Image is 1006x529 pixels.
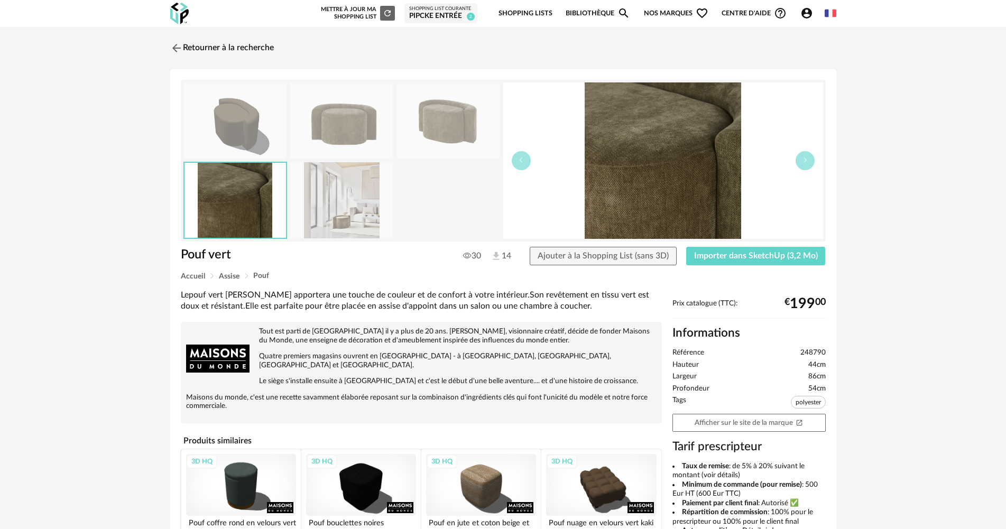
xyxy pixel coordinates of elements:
span: Hauteur [672,360,699,370]
span: Ajouter à la Shopping List (sans 3D) [538,252,669,260]
h2: Informations [672,326,826,341]
span: Centre d'aideHelp Circle Outline icon [722,7,787,20]
div: 3D HQ [547,454,577,468]
a: Afficher sur le site de la marqueOpen In New icon [672,414,826,432]
span: Pouf [253,272,269,280]
p: Maisons du monde, c'est une recette savamment élaborée reposant sur la combinaison d'ingrédients ... [186,393,657,411]
span: 2 [467,13,475,21]
img: Téléchargements [491,250,502,262]
img: pouf-vert-1000-12-2-248790_5.jpg [184,163,286,237]
span: 54cm [808,384,826,394]
span: Profondeur [672,384,709,394]
span: 44cm [808,360,826,370]
b: Répartition de commission [682,508,768,516]
p: Tout est parti de [GEOGRAPHIC_DATA] il y a plus de 20 ans. [PERSON_NAME], visionnaire créatif, dé... [186,327,657,345]
a: Shopping List courante pipcke entrée 2 [409,6,473,21]
span: Help Circle Outline icon [774,7,787,20]
img: fr [825,7,836,19]
div: € 00 [785,300,826,308]
span: Tags [672,396,686,411]
b: Paiement par client final [682,499,758,507]
div: pipcke entrée [409,12,473,21]
span: Nos marques [644,1,708,26]
img: brand logo [186,327,250,391]
a: Shopping Lists [499,1,552,26]
span: Importer dans SketchUp (3,2 Mo) [694,252,818,260]
div: 3D HQ [187,454,217,468]
span: Référence [672,348,704,358]
img: pouf-vert-1000-12-2-248790_3.jpg [290,162,393,238]
span: Refresh icon [383,10,392,16]
li: : de 5% à 20% suivant le montant (voir détails) [672,462,826,480]
li: : Autorisé ✅ [672,499,826,508]
span: 14 [491,250,510,262]
span: Account Circle icon [800,7,818,20]
span: Account Circle icon [800,7,813,20]
span: 199 [790,300,815,308]
div: 3D HQ [427,454,457,468]
span: polyester [791,396,826,409]
p: Quatre premiers magasins ouvrent en [GEOGRAPHIC_DATA] - à [GEOGRAPHIC_DATA], [GEOGRAPHIC_DATA], [... [186,352,657,370]
img: pouf-vert-1000-12-2-248790_5.jpg [503,82,823,239]
span: Heart Outline icon [696,7,708,20]
h4: Produits similaires [181,433,662,449]
li: : 100% pour le prescripteur ou 100% pour le client final [672,508,826,526]
a: BibliothèqueMagnify icon [566,1,630,26]
h3: Tarif prescripteur [672,439,826,454]
span: 248790 [800,348,826,358]
img: pouf-vert-1000-12-2-248790_1.jpg [290,83,393,159]
div: Breadcrumb [181,272,826,280]
span: Assise [219,273,239,280]
h1: Pouf vert [181,247,444,263]
b: Minimum de commande (pour remise) [682,481,802,488]
div: Lepouf vert [PERSON_NAME] apportera une touche de couleur et de confort à votre intérieur.Son rev... [181,290,662,312]
span: Open In New icon [796,419,803,426]
span: 86cm [808,372,826,382]
img: thumbnail.png [184,83,287,159]
span: 30 [463,250,481,261]
div: Shopping List courante [409,6,473,12]
div: Mettre à jour ma Shopping List [319,6,395,21]
button: Ajouter à la Shopping List (sans 3D) [530,247,677,266]
div: Prix catalogue (TTC): [672,299,826,319]
img: OXP [170,3,189,24]
img: pouf-vert-1000-12-2-248790_4.jpg [397,83,500,159]
li: : 500 Eur HT (600 Eur TTC) [672,480,826,499]
span: Magnify icon [617,7,630,20]
b: Taux de remise [682,462,729,470]
p: Le siège s'installe ensuite à [GEOGRAPHIC_DATA] et c'est le début d'une belle aventure.... et d'u... [186,377,657,386]
div: 3D HQ [307,454,337,468]
span: Accueil [181,273,205,280]
a: Retourner à la recherche [170,36,274,60]
span: Largeur [672,372,697,382]
button: Importer dans SketchUp (3,2 Mo) [686,247,826,266]
img: svg+xml;base64,PHN2ZyB3aWR0aD0iMjQiIGhlaWdodD0iMjQiIHZpZXdCb3g9IjAgMCAyNCAyNCIgZmlsbD0ibm9uZSIgeG... [170,42,183,54]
